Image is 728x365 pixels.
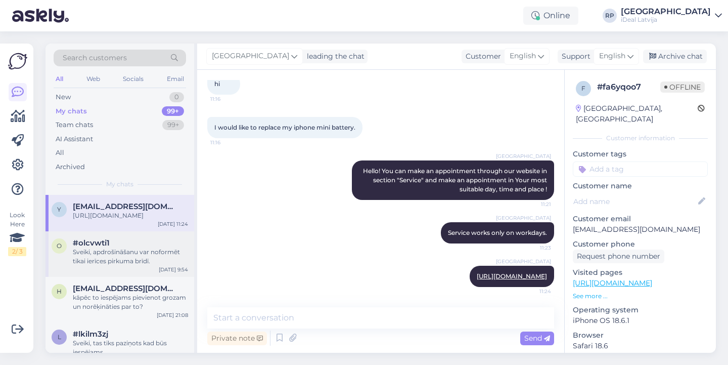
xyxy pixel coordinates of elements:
[212,51,289,62] span: [GEOGRAPHIC_DATA]
[573,315,708,326] p: iPhone OS 18.6.1
[621,8,711,16] div: [GEOGRAPHIC_DATA]
[214,80,220,88] span: hi
[56,134,93,144] div: AI Assistant
[8,247,26,256] div: 2 / 3
[58,333,61,341] span: l
[573,305,708,315] p: Operating system
[303,51,365,62] div: leading the chat
[513,244,551,252] span: 11:23
[73,339,188,357] div: Sveiki, tas tiks paziņots kad būs iespējams .
[56,162,85,172] div: Archived
[573,267,708,278] p: Visited pages
[496,258,551,265] span: [GEOGRAPHIC_DATA]
[573,330,708,341] p: Browser
[558,51,590,62] div: Support
[207,332,267,345] div: Private note
[573,196,696,207] input: Add name
[513,288,551,295] span: 11:24
[597,81,660,93] div: # fa6yqoo7
[57,206,61,213] span: y
[573,181,708,191] p: Customer name
[621,8,722,24] a: [GEOGRAPHIC_DATA]iDeal Latvija
[57,242,62,250] span: o
[158,220,188,228] div: [DATE] 11:24
[106,180,133,189] span: My chats
[573,239,708,250] p: Customer phone
[56,92,71,102] div: New
[524,334,550,343] span: Send
[54,72,65,86] div: All
[214,124,355,131] span: I would like to replace my iphone mini battery.
[162,120,184,130] div: 99+
[56,148,64,158] div: All
[121,72,146,86] div: Socials
[573,149,708,159] p: Customer tags
[162,106,184,116] div: 99+
[210,139,248,146] span: 11:16
[73,284,178,293] span: haraldsfil@gmail.com
[573,292,708,301] p: See more ...
[573,278,652,288] a: [URL][DOMAIN_NAME]
[621,16,711,24] div: iDeal Latvija
[169,92,184,102] div: 0
[63,53,127,63] span: Search customers
[599,51,625,62] span: English
[73,330,108,339] span: #lkilm3zj
[496,214,551,222] span: [GEOGRAPHIC_DATA]
[496,152,551,160] span: [GEOGRAPHIC_DATA]
[363,167,549,193] span: Hello! You can make an appointment through our website in section "Service" and make an appointme...
[573,134,708,143] div: Customer information
[73,211,188,220] div: [URL][DOMAIN_NAME]
[573,250,664,263] div: Request phone number
[573,341,708,351] p: Safari 18.6
[56,106,87,116] div: My chats
[73,248,188,266] div: Sveiki, apdrošināšanu var noformēt tikai ierīces pirkuma brīdī.
[523,7,578,25] div: Online
[513,200,551,208] span: 11:21
[8,52,27,71] img: Askly Logo
[660,82,705,93] span: Offline
[462,51,501,62] div: Customer
[573,161,708,177] input: Add a tag
[581,85,585,92] span: f
[448,229,547,236] span: Service works only on workdays.
[477,272,547,280] a: [URL][DOMAIN_NAME]
[643,50,707,63] div: Archive chat
[165,72,186,86] div: Email
[603,9,617,23] div: RP
[573,214,708,224] p: Customer email
[57,288,62,295] span: h
[157,311,188,319] div: [DATE] 21:08
[84,72,102,86] div: Web
[8,211,26,256] div: Look Here
[576,103,698,125] div: [GEOGRAPHIC_DATA], [GEOGRAPHIC_DATA]
[73,293,188,311] div: kāpēc to iespējams pievienot grozam un norēķināties par to?
[159,266,188,273] div: [DATE] 9:54
[73,238,110,248] span: #olcvwti1
[510,51,536,62] span: English
[210,95,248,103] span: 11:16
[73,202,178,211] span: yuna123@hotmail.my
[573,224,708,235] p: [EMAIL_ADDRESS][DOMAIN_NAME]
[56,120,93,130] div: Team chats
